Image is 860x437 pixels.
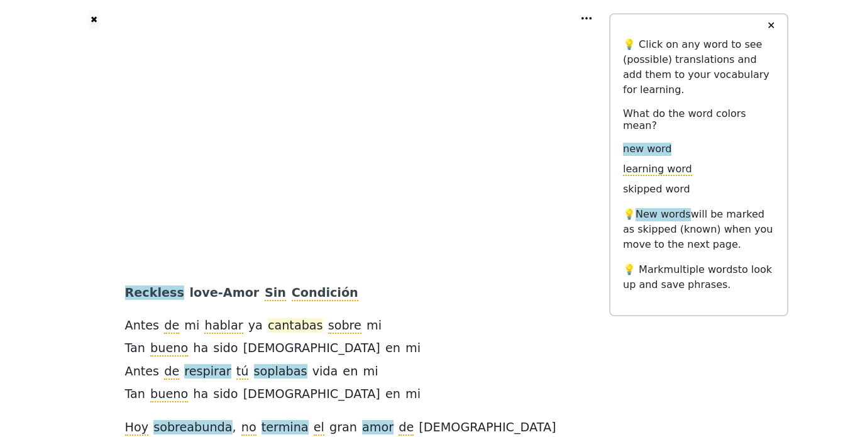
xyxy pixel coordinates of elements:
span: sobre [328,318,361,334]
h6: What do the word colors mean? [623,108,775,131]
span: amor [362,420,394,436]
span: hablar [204,318,243,334]
span: bueno [150,341,188,357]
span: ha [193,341,208,357]
span: , [233,420,236,436]
button: ✖ [89,10,99,30]
span: mi [184,318,199,333]
span: cantabas [268,318,323,334]
span: love-Amor [190,285,260,301]
span: Condición [292,285,358,301]
span: Antes [125,318,160,333]
span: mi [363,364,378,379]
span: mi [405,341,421,355]
button: ✕ [759,14,783,37]
span: soplabas [254,364,307,380]
span: ya [248,318,263,334]
span: Tan [125,341,145,355]
span: no [241,420,256,436]
span: vida [312,364,338,380]
span: Antes [125,364,160,379]
span: de [164,318,179,334]
span: en [385,341,400,355]
span: de [399,420,414,436]
span: ha [193,387,208,402]
p: 💡 Mark to look up and save phrases. [623,262,775,292]
span: Hoy [125,420,149,436]
span: sido [213,341,238,357]
span: termina [262,420,309,436]
span: gran [329,420,357,436]
span: tú [236,364,249,380]
iframe: Amor Sin Condición - Manantial de Dios | Cory Asbury - Reckless Love en Español | [192,40,488,206]
span: respirar [184,364,231,380]
span: Reckless [125,285,184,301]
span: [DEMOGRAPHIC_DATA] [243,341,380,357]
span: sido [213,387,238,402]
span: Tan [125,387,145,401]
span: mi [367,318,382,333]
span: [DEMOGRAPHIC_DATA] [243,387,380,402]
span: sobreabunda [153,420,232,436]
span: learning word [623,163,692,176]
span: new word [623,143,671,156]
span: el [314,420,324,436]
span: Sin [265,285,286,301]
span: [DEMOGRAPHIC_DATA] [419,420,556,436]
span: multiple words [664,263,738,275]
span: de [164,364,179,380]
span: New words [636,208,691,221]
span: bueno [150,387,188,402]
span: mi [405,387,421,401]
p: 💡 Click on any word to see (possible) translations and add them to your vocabulary for learning. [623,37,775,97]
span: skipped word [623,183,690,196]
p: 💡 will be marked as skipped (known) when you move to the next page. [623,207,775,252]
span: en [343,364,358,379]
span: en [385,387,400,401]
